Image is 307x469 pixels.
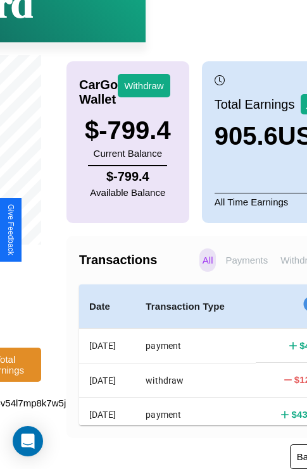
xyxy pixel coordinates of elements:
div: Give Feedback [6,204,15,255]
th: payment [135,329,255,363]
p: Current Balance [85,145,171,162]
button: Withdraw [118,74,170,97]
p: All [199,248,216,272]
h4: Transactions [79,253,196,267]
p: Payments [222,248,271,272]
h4: CarGo Wallet [79,78,118,107]
th: payment [135,398,255,432]
p: Available Balance [90,184,165,201]
h4: Transaction Type [146,299,245,314]
th: withdraw [135,363,255,397]
th: [DATE] [79,363,135,397]
h3: $ -799.4 [85,116,171,145]
div: Open Intercom Messenger [13,426,43,456]
th: [DATE] [79,329,135,363]
h4: Date [89,299,125,314]
th: [DATE] [79,398,135,432]
h4: $ -799.4 [90,169,165,184]
p: Total Earnings [215,93,301,116]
